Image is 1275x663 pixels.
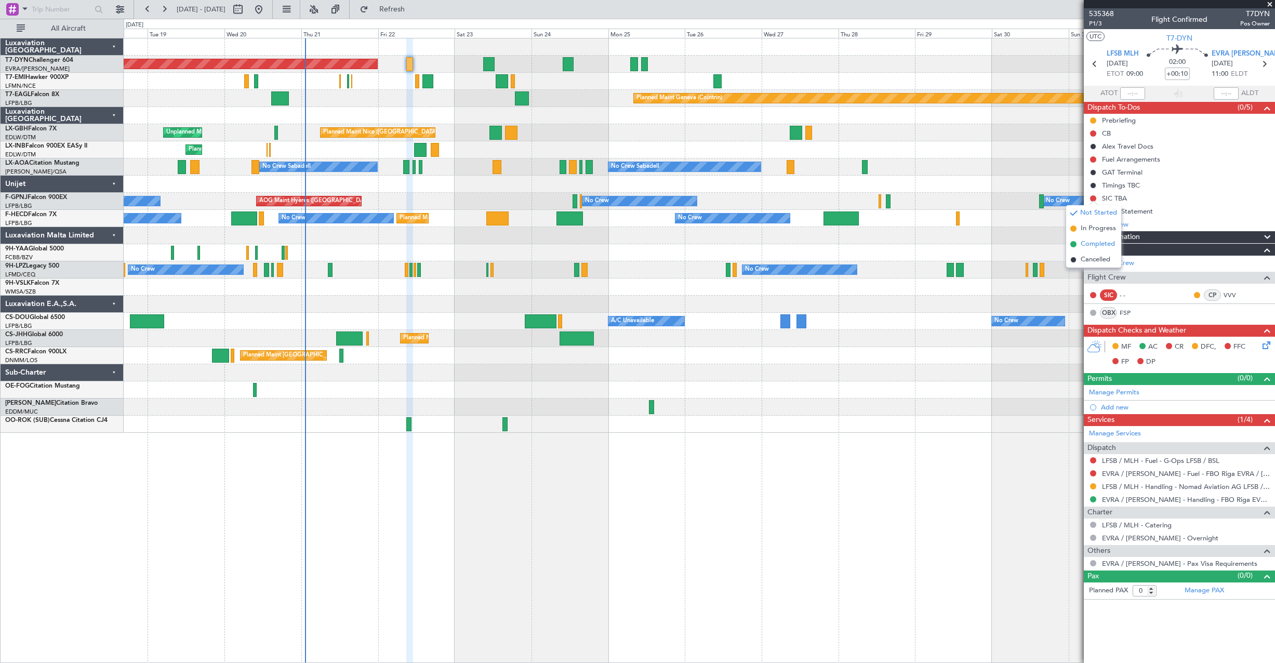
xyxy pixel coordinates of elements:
[1107,69,1124,79] span: ETOT
[5,254,33,261] a: FCBB/BZV
[5,271,35,279] a: LFMD/CEQ
[915,29,992,38] div: Fri 29
[1087,272,1126,284] span: Flight Crew
[839,29,915,38] div: Thu 28
[403,330,567,346] div: Planned Maint [GEOGRAPHIC_DATA] ([GEOGRAPHIC_DATA])
[1120,290,1143,300] div: - -
[1101,220,1270,229] div: Add new
[608,29,685,38] div: Mon 25
[1212,59,1233,69] span: [DATE]
[1102,129,1111,138] div: CB
[126,21,143,30] div: [DATE]
[5,219,32,227] a: LFPB/LBG
[5,322,32,330] a: LFPB/LBG
[5,263,59,269] a: 9H-LPZLegacy 500
[32,2,91,17] input: Trip Number
[5,288,36,296] a: WMSA/SZB
[1204,289,1221,301] div: CP
[1089,586,1128,596] label: Planned PAX
[1087,571,1099,582] span: Pax
[5,160,79,166] a: LX-AOACitation Mustang
[5,280,31,286] span: 9H-VSLK
[5,168,67,176] a: [PERSON_NAME]/QSA
[5,211,28,218] span: F-HECD
[1102,534,1218,542] a: EVRA / [PERSON_NAME] - Overnight
[5,91,59,98] a: T7-EAGLFalcon 8X
[5,331,63,338] a: CS-JHHGlobal 6000
[1238,102,1253,113] span: (0/5)
[1100,88,1118,99] span: ATOT
[1100,307,1117,319] div: OBX
[992,29,1069,38] div: Sat 30
[1087,102,1140,114] span: Dispatch To-Dos
[1233,342,1245,352] span: FFC
[5,57,29,63] span: T7-DYN
[27,25,110,32] span: All Aircraft
[243,348,407,363] div: Planned Maint [GEOGRAPHIC_DATA] ([GEOGRAPHIC_DATA])
[1102,482,1270,491] a: LFSB / MLH - Handling - Nomad Aviation AG LFSB / MLH
[5,246,29,252] span: 9H-YAA
[455,29,532,38] div: Sat 23
[5,400,56,406] span: [PERSON_NAME]
[224,29,301,38] div: Wed 20
[262,159,311,175] div: No Crew Sabadell
[1081,255,1110,265] span: Cancelled
[11,20,113,37] button: All Aircraft
[1087,325,1186,337] span: Dispatch Checks and Weather
[1238,373,1253,383] span: (0/0)
[1121,342,1131,352] span: MF
[5,314,65,321] a: CS-DOUGlobal 6500
[5,417,108,423] a: OO-ROK (SUB)Cessna Citation CJ4
[301,29,378,38] div: Thu 21
[5,331,28,338] span: CS-JHH
[611,159,659,175] div: No Crew Sabadell
[1120,308,1143,317] a: FSP
[131,262,155,277] div: No Crew
[5,126,57,132] a: LX-GBHFalcon 7X
[1102,559,1257,568] a: EVRA / [PERSON_NAME] - Pax Visa Requirements
[400,210,563,226] div: Planned Maint [GEOGRAPHIC_DATA] ([GEOGRAPHIC_DATA])
[1241,88,1258,99] span: ALDT
[378,29,455,38] div: Fri 22
[1101,403,1270,412] div: Add new
[994,313,1018,329] div: No Crew
[611,313,654,329] div: A/C Unavailable
[1166,33,1192,44] span: T7-DYN
[532,29,608,38] div: Sun 24
[1102,495,1270,504] a: EVRA / [PERSON_NAME] - Handling - FBO Riga EVRA / [PERSON_NAME]
[1238,414,1253,425] span: (1/4)
[762,29,839,38] div: Wed 27
[1087,373,1112,385] span: Permits
[1089,8,1114,19] span: 535368
[5,126,28,132] span: LX-GBH
[1102,469,1270,478] a: EVRA / [PERSON_NAME] - Fuel - FBO Riga EVRA / [PERSON_NAME]
[5,314,30,321] span: CS-DOU
[259,193,435,209] div: AOG Maint Hyères ([GEOGRAPHIC_DATA]-[GEOGRAPHIC_DATA])
[5,263,26,269] span: 9H-LPZ
[1087,545,1110,557] span: Others
[1185,586,1224,596] a: Manage PAX
[5,383,80,389] a: OE-FOGCitation Mustang
[5,339,32,347] a: LFPB/LBG
[1081,239,1115,249] span: Completed
[1102,207,1153,216] div: EVRA Statement
[166,125,337,140] div: Unplanned Maint [GEOGRAPHIC_DATA] ([GEOGRAPHIC_DATA])
[1089,388,1139,398] a: Manage Permits
[1100,289,1117,301] div: SIC
[5,211,57,218] a: F-HECDFalcon 7X
[1086,32,1105,41] button: UTC
[1169,57,1186,68] span: 02:00
[1231,69,1247,79] span: ELDT
[5,400,98,406] a: [PERSON_NAME]Citation Bravo
[5,194,67,201] a: F-GPNJFalcon 900EX
[5,134,36,141] a: EDLW/DTM
[282,210,306,226] div: No Crew
[1238,570,1253,581] span: (0/0)
[323,125,439,140] div: Planned Maint Nice ([GEOGRAPHIC_DATA])
[1102,142,1153,151] div: Alex Travel Docs
[1102,168,1143,177] div: GAT Terminal
[1148,342,1158,352] span: AC
[1146,357,1156,367] span: DP
[1212,69,1228,79] span: 11:00
[1081,223,1116,234] span: In Progress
